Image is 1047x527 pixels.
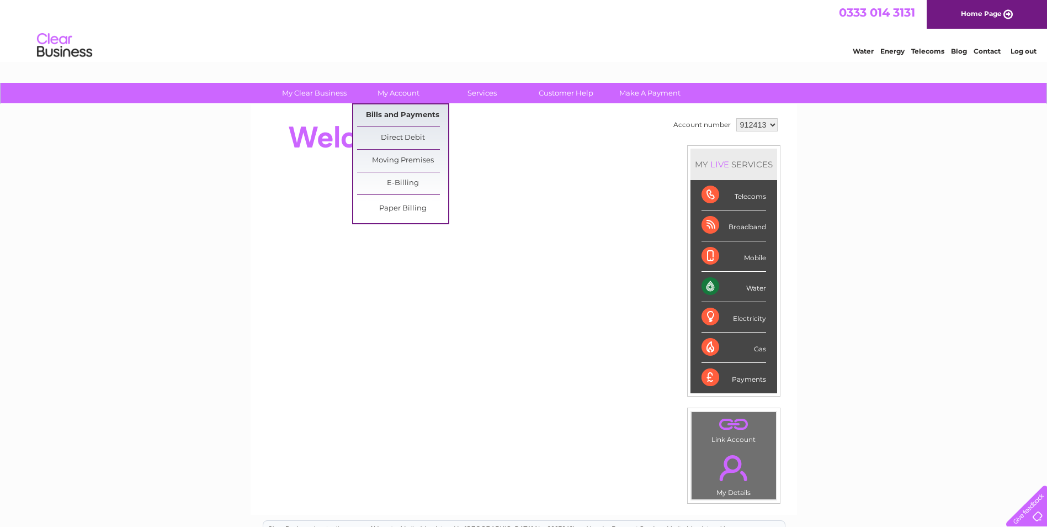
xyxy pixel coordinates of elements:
[437,83,528,103] a: Services
[520,83,612,103] a: Customer Help
[701,333,766,363] div: Gas
[357,150,448,172] a: Moving Premises
[269,83,360,103] a: My Clear Business
[880,47,905,55] a: Energy
[974,47,1001,55] a: Contact
[604,83,695,103] a: Make A Payment
[911,47,944,55] a: Telecoms
[1011,47,1037,55] a: Log out
[701,272,766,302] div: Water
[357,104,448,127] a: Bills and Payments
[701,241,766,272] div: Mobile
[263,6,785,54] div: Clear Business is a trading name of Verastar Limited (registered in [GEOGRAPHIC_DATA] No. 3667643...
[357,127,448,149] a: Direct Debit
[853,47,874,55] a: Water
[690,149,777,180] div: MY SERVICES
[357,172,448,194] a: E-Billing
[691,412,777,446] td: Link Account
[951,47,967,55] a: Blog
[701,180,766,210] div: Telecoms
[708,159,731,170] div: LIVE
[691,446,777,500] td: My Details
[357,198,448,220] a: Paper Billing
[353,83,444,103] a: My Account
[36,29,93,62] img: logo.png
[701,302,766,333] div: Electricity
[701,210,766,241] div: Broadband
[701,363,766,393] div: Payments
[839,6,915,19] a: 0333 014 3131
[694,415,773,434] a: .
[694,449,773,487] a: .
[671,115,734,134] td: Account number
